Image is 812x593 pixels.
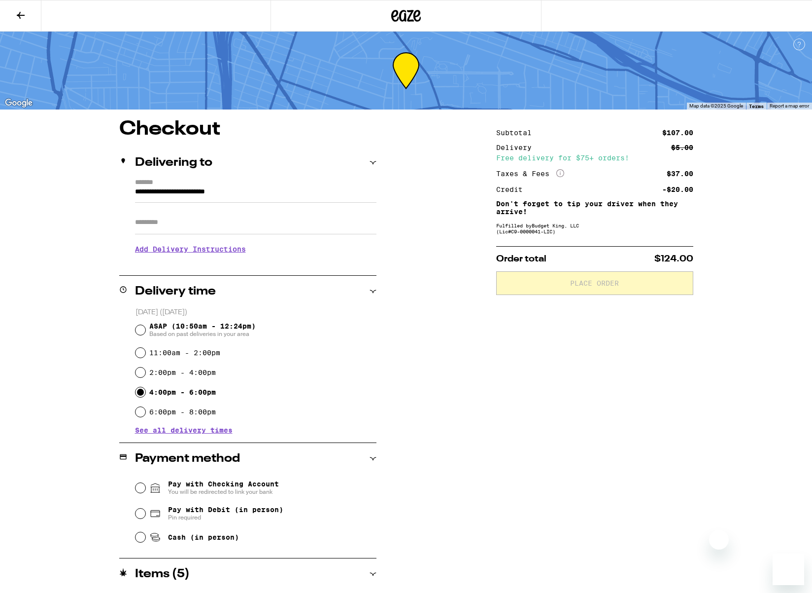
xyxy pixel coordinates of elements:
[662,129,693,136] div: $107.00
[135,453,240,465] h2: Payment method
[149,349,220,357] label: 11:00am - 2:00pm
[770,103,809,109] a: Report a map error
[662,186,693,193] div: -$20.00
[570,280,619,287] span: Place Order
[135,568,190,580] h2: Items ( 5 )
[149,330,256,338] span: Based on past deliveries in your area
[149,322,256,338] span: ASAP (10:50am - 12:24pm)
[689,103,743,109] span: Map data ©2025 Google
[749,103,764,109] a: Terms
[168,506,283,514] span: Pay with Debit (in person)
[149,388,216,396] label: 4:00pm - 6:00pm
[119,119,376,139] h1: Checkout
[496,200,693,216] p: Don't forget to tip your driver when they arrive!
[496,129,539,136] div: Subtotal
[135,238,376,260] h3: Add Delivery Instructions
[654,255,693,263] span: $124.00
[135,427,233,434] button: See all delivery times
[667,170,693,177] div: $37.00
[496,186,530,193] div: Credit
[168,514,283,521] span: Pin required
[773,554,804,585] iframe: Button to launch messaging window
[168,480,279,496] span: Pay with Checking Account
[168,533,239,541] span: Cash (in person)
[135,308,376,317] p: [DATE] ([DATE])
[496,154,693,161] div: Free delivery for $75+ orders!
[496,222,693,234] div: Fulfilled by Budget King, LLC (Lic# C9-0000041-LIC )
[149,369,216,376] label: 2:00pm - 4:00pm
[2,97,35,110] img: Google
[135,157,212,169] h2: Delivering to
[149,408,216,416] label: 6:00pm - 8:00pm
[168,488,279,496] span: You will be redirected to link your bank
[135,260,376,268] p: We'll contact you at [PHONE_NUMBER] when we arrive
[2,97,35,110] a: Open this area in Google Maps (opens a new window)
[709,530,729,550] iframe: Close message
[496,169,564,178] div: Taxes & Fees
[671,144,693,151] div: $5.00
[135,286,216,297] h2: Delivery time
[496,255,546,263] span: Order total
[496,144,539,151] div: Delivery
[496,271,693,295] button: Place Order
